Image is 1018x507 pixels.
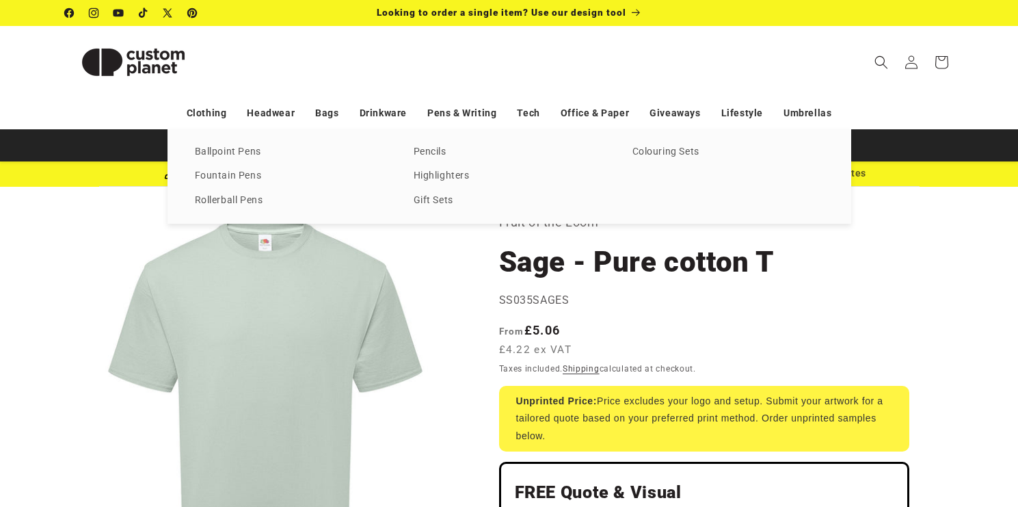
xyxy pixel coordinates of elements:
a: Drinkware [360,101,407,125]
span: From [499,326,524,337]
a: Ballpoint Pens [195,143,386,161]
summary: Search [866,47,896,77]
a: Pencils [414,143,605,161]
a: Highlighters [414,167,605,185]
a: Tech [517,101,539,125]
a: Colouring Sets [632,143,824,161]
a: Custom Planet [59,26,206,98]
a: Rollerball Pens [195,192,386,210]
strong: £5.06 [499,323,561,337]
iframe: Chat Widget [783,359,1018,507]
span: SS035SAGES [499,294,570,307]
a: Gift Sets [414,192,605,210]
a: Headwear [247,101,295,125]
div: Taxes included. calculated at checkout. [499,362,909,376]
span: Looking to order a single item? Use our design tool [377,7,626,18]
a: Fountain Pens [195,167,386,185]
a: Giveaways [649,101,700,125]
a: Bags [315,101,338,125]
a: Lifestyle [721,101,763,125]
h1: Sage - Pure cotton T [499,244,909,281]
a: Office & Paper [561,101,629,125]
a: Pens & Writing [427,101,496,125]
a: Shipping [563,364,600,374]
a: Umbrellas [783,101,831,125]
span: £4.22 ex VAT [499,342,572,358]
strong: Unprinted Price: [516,395,598,406]
h2: FREE Quote & Visual [515,482,894,504]
a: Clothing [187,101,227,125]
img: Custom Planet [65,31,202,93]
div: Price excludes your logo and setup. Submit your artwork for a tailored quote based on your prefer... [499,386,909,452]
